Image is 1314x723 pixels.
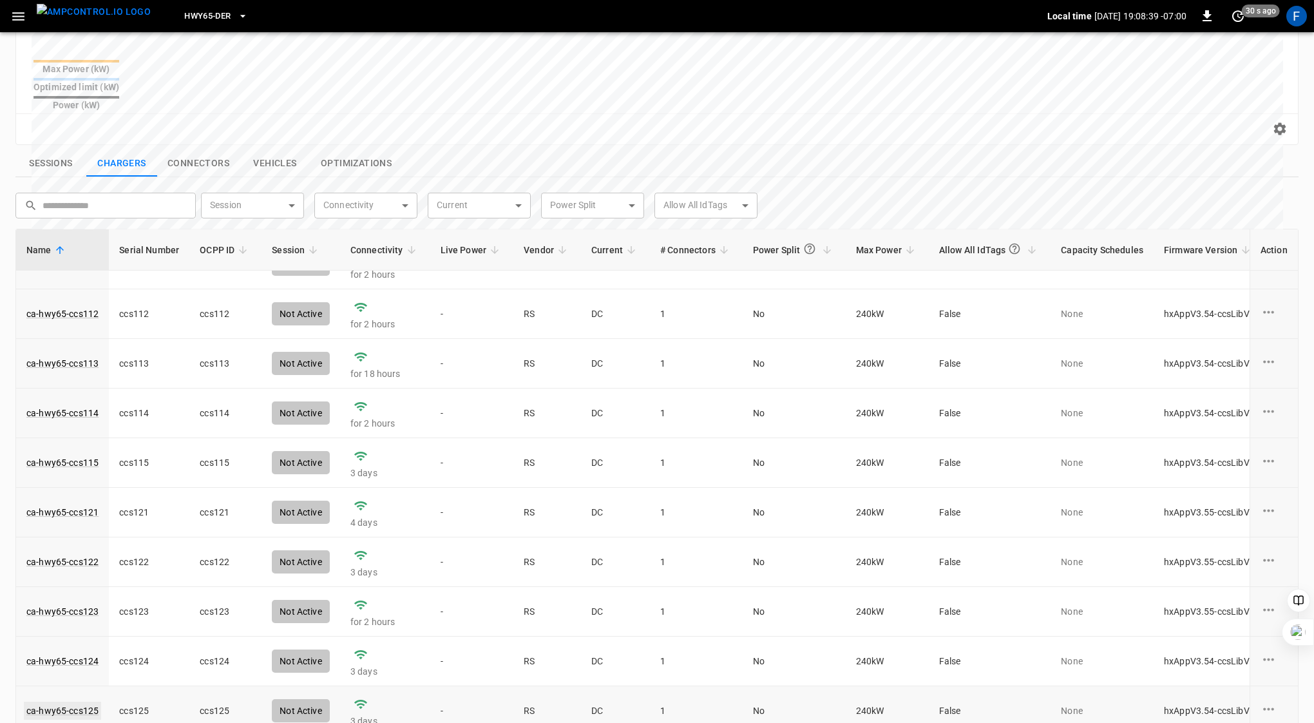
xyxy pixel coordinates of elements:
[350,615,420,628] p: for 2 hours
[272,600,330,623] div: Not Active
[660,242,732,258] span: # Connectors
[1261,651,1288,671] div: charge point options
[1261,602,1288,621] div: charge point options
[846,438,929,488] td: 240 kW
[743,488,846,537] td: No
[650,537,743,587] td: 1
[26,307,99,320] a: ca-hwy65-ccs112
[430,587,514,637] td: -
[1228,6,1248,26] button: set refresh interval
[753,237,835,262] span: Power Split
[189,438,262,488] td: ccs115
[26,655,99,668] a: ca-hwy65-ccs124
[1154,438,1273,488] td: hxAppV3.54-ccsLibV3.4
[430,488,514,537] td: -
[524,242,571,258] span: Vendor
[109,229,189,271] th: Serial Number
[272,242,321,258] span: Session
[929,537,1051,587] td: False
[650,438,743,488] td: 1
[189,637,262,686] td: ccs124
[581,537,650,587] td: DC
[26,357,99,370] a: ca-hwy65-ccs113
[1061,555,1143,568] p: None
[650,488,743,537] td: 1
[513,637,581,686] td: RS
[1261,403,1288,423] div: charge point options
[929,637,1051,686] td: False
[109,537,189,587] td: ccs122
[743,587,846,637] td: No
[929,587,1051,637] td: False
[1164,242,1254,258] span: Firmware Version
[430,637,514,686] td: -
[26,605,99,618] a: ca-hwy65-ccs123
[743,438,846,488] td: No
[856,242,919,258] span: Max Power
[350,516,420,529] p: 4 days
[581,587,650,637] td: DC
[189,587,262,637] td: ccs123
[240,150,310,177] button: show latest vehicles
[591,242,640,258] span: Current
[109,488,189,537] td: ccs121
[189,488,262,537] td: ccs121
[350,566,420,579] p: 3 days
[272,650,330,673] div: Not Active
[846,637,929,686] td: 240 kW
[109,587,189,637] td: ccs123
[1261,701,1288,720] div: charge point options
[1061,456,1143,469] p: None
[581,637,650,686] td: DC
[1250,229,1298,271] th: Action
[1061,605,1143,618] p: None
[430,537,514,587] td: -
[37,4,151,20] img: ampcontrol.io logo
[513,488,581,537] td: RS
[1261,453,1288,472] div: charge point options
[743,537,846,587] td: No
[272,550,330,574] div: Not Active
[24,702,101,720] a: ca-hwy65-ccs125
[1286,6,1307,26] div: profile-icon
[1261,552,1288,572] div: charge point options
[179,4,252,29] button: HWY65-DER
[1261,304,1288,323] div: charge point options
[1061,655,1143,668] p: None
[26,456,99,469] a: ca-hwy65-ccs115
[1261,354,1288,373] div: charge point options
[350,242,420,258] span: Connectivity
[939,237,1040,262] span: Allow All IdTags
[1094,10,1186,23] p: [DATE] 19:08:39 -07:00
[109,637,189,686] td: ccs124
[200,242,251,258] span: OCPP ID
[650,587,743,637] td: 1
[26,407,99,419] a: ca-hwy65-ccs114
[157,150,240,177] button: show latest connectors
[1242,5,1280,17] span: 30 s ago
[513,537,581,587] td: RS
[743,637,846,686] td: No
[189,537,262,587] td: ccs122
[272,501,330,524] div: Not Active
[430,438,514,488] td: -
[86,150,157,177] button: show latest charge points
[846,488,929,537] td: 240 kW
[1261,503,1288,522] div: charge point options
[272,451,330,474] div: Not Active
[581,438,650,488] td: DC
[1154,537,1273,587] td: hxAppV3.55-ccsLibV3.4
[513,438,581,488] td: RS
[1061,506,1143,519] p: None
[26,242,68,258] span: Name
[350,665,420,678] p: 3 days
[441,242,504,258] span: Live Power
[846,587,929,637] td: 240 kW
[184,9,231,24] span: HWY65-DER
[310,150,402,177] button: show latest optimizations
[272,699,330,722] div: Not Active
[513,587,581,637] td: RS
[581,488,650,537] td: DC
[26,506,99,519] a: ca-hwy65-ccs121
[650,637,743,686] td: 1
